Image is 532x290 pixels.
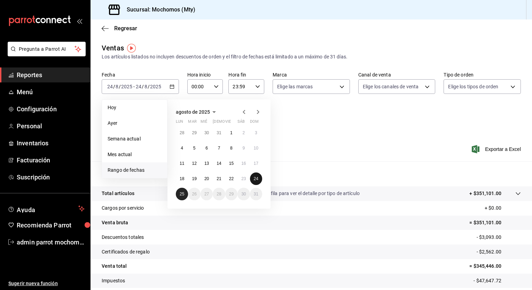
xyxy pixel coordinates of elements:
abbr: martes [188,119,196,127]
button: Pregunta a Parrot AI [8,42,86,56]
abbr: 31 de agosto de 2025 [254,192,258,196]
abbr: 6 de agosto de 2025 [205,146,208,151]
button: 18 de agosto de 2025 [176,172,188,185]
img: Tooltip marker [127,44,136,53]
abbr: 17 de agosto de 2025 [254,161,258,166]
abbr: 23 de agosto de 2025 [241,176,246,181]
abbr: 22 de agosto de 2025 [229,176,234,181]
button: 1 de agosto de 2025 [225,127,237,139]
button: 6 de agosto de 2025 [201,142,213,154]
label: Canal de venta [358,72,436,77]
button: 9 de agosto de 2025 [237,142,250,154]
abbr: 31 de julio de 2025 [217,130,221,135]
button: 22 de agosto de 2025 [225,172,237,185]
abbr: 11 de agosto de 2025 [180,161,184,166]
abbr: 21 de agosto de 2025 [217,176,221,181]
button: 3 de agosto de 2025 [250,127,262,139]
button: 28 de julio de 2025 [176,127,188,139]
abbr: 7 de agosto de 2025 [218,146,220,151]
input: ---- [121,84,133,89]
abbr: domingo [250,119,259,127]
button: 29 de agosto de 2025 [225,188,237,200]
button: 21 de agosto de 2025 [213,172,225,185]
span: Rango de fechas [108,167,162,174]
a: Pregunta a Parrot AI [5,50,86,58]
input: ---- [150,84,162,89]
button: 30 de agosto de 2025 [237,188,250,200]
p: Resumen [102,170,521,178]
abbr: 28 de julio de 2025 [180,130,184,135]
abbr: 13 de agosto de 2025 [204,161,209,166]
label: Fecha [102,72,179,77]
span: Regresar [114,25,137,32]
span: Elige las marcas [277,83,313,90]
span: / [148,84,150,89]
button: 16 de agosto de 2025 [237,157,250,170]
p: - $3,093.00 [477,234,521,241]
span: Hoy [108,104,162,111]
span: admin parrot mochomos [17,237,85,247]
abbr: viernes [225,119,231,127]
button: 14 de agosto de 2025 [213,157,225,170]
abbr: 8 de agosto de 2025 [230,146,233,151]
button: Regresar [102,25,137,32]
abbr: miércoles [201,119,207,127]
abbr: 18 de agosto de 2025 [180,176,184,181]
abbr: 20 de agosto de 2025 [204,176,209,181]
p: = $351,101.00 [469,219,521,226]
button: 2 de agosto de 2025 [237,127,250,139]
button: agosto de 2025 [176,108,218,116]
abbr: 29 de julio de 2025 [192,130,196,135]
p: - $2,562.00 [477,248,521,256]
button: 10 de agosto de 2025 [250,142,262,154]
span: Menú [17,87,85,97]
span: Ayer [108,120,162,127]
abbr: 12 de agosto de 2025 [192,161,196,166]
abbr: sábado [237,119,245,127]
input: -- [135,84,142,89]
button: 27 de agosto de 2025 [201,188,213,200]
span: Sugerir nueva función [8,280,85,287]
button: 30 de julio de 2025 [201,127,213,139]
abbr: 27 de agosto de 2025 [204,192,209,196]
span: / [119,84,121,89]
button: Exportar a Excel [473,145,521,153]
button: 25 de agosto de 2025 [176,188,188,200]
abbr: 9 de agosto de 2025 [242,146,245,151]
abbr: 19 de agosto de 2025 [192,176,196,181]
abbr: 30 de agosto de 2025 [241,192,246,196]
h3: Sucursal: Mochomos (Mty) [121,6,195,14]
button: 5 de agosto de 2025 [188,142,200,154]
span: Semana actual [108,135,162,143]
div: Ventas [102,43,124,53]
button: 26 de agosto de 2025 [188,188,200,200]
button: 17 de agosto de 2025 [250,157,262,170]
button: open_drawer_menu [77,18,82,24]
abbr: 4 de agosto de 2025 [181,146,183,151]
span: Reportes [17,70,85,80]
span: Pregunta a Parrot AI [19,46,75,53]
abbr: 1 de agosto de 2025 [230,130,233,135]
label: Tipo de orden [444,72,521,77]
p: Total artículos [102,190,134,197]
span: Suscripción [17,172,85,182]
span: Recomienda Parrot [17,220,85,230]
p: + $351,101.00 [469,190,501,197]
button: 8 de agosto de 2025 [225,142,237,154]
button: 19 de agosto de 2025 [188,172,200,185]
p: Venta bruta [102,219,128,226]
button: 12 de agosto de 2025 [188,157,200,170]
button: 31 de julio de 2025 [213,127,225,139]
span: / [142,84,144,89]
button: 31 de agosto de 2025 [250,188,262,200]
abbr: 29 de agosto de 2025 [229,192,234,196]
span: - [133,84,135,89]
button: 20 de agosto de 2025 [201,172,213,185]
span: Facturación [17,155,85,165]
label: Hora fin [228,72,264,77]
span: Mes actual [108,151,162,158]
div: Los artículos listados no incluyen descuentos de orden y el filtro de fechas está limitado a un m... [102,53,521,61]
button: 15 de agosto de 2025 [225,157,237,170]
span: Elige los tipos de orden [448,83,498,90]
